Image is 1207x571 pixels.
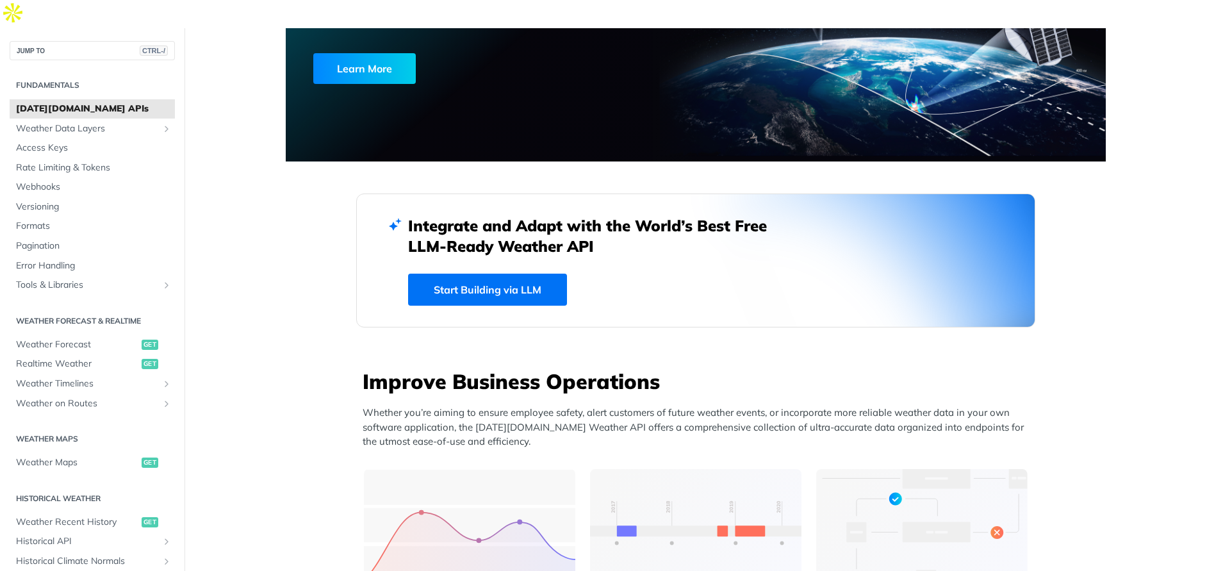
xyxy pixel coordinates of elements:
a: Pagination [10,236,175,256]
span: CTRL-/ [140,46,168,56]
a: Rate Limiting & Tokens [10,158,175,178]
a: Weather on RoutesShow subpages for Weather on Routes [10,394,175,413]
a: [DATE][DOMAIN_NAME] APIs [10,99,175,119]
span: [DATE][DOMAIN_NAME] APIs [16,103,172,115]
span: Webhooks [16,181,172,194]
h2: Historical Weather [10,493,175,504]
span: Realtime Weather [16,358,138,370]
a: Historical Climate NormalsShow subpages for Historical Climate Normals [10,552,175,571]
span: Weather on Routes [16,397,158,410]
span: Tools & Libraries [16,279,158,292]
span: Historical API [16,535,158,548]
a: Error Handling [10,256,175,276]
span: Weather Maps [16,456,138,469]
button: JUMP TOCTRL-/ [10,41,175,60]
a: Learn More [313,53,630,84]
a: Start Building via LLM [408,274,567,306]
span: Weather Forecast [16,338,138,351]
span: get [142,340,158,350]
a: Weather Recent Historyget [10,513,175,532]
button: Show subpages for Tools & Libraries [161,280,172,290]
span: Versioning [16,201,172,213]
span: Pagination [16,240,172,252]
span: Weather Timelines [16,377,158,390]
span: Weather Data Layers [16,122,158,135]
span: Error Handling [16,260,172,272]
span: Access Keys [16,142,172,154]
span: Formats [16,220,172,233]
a: Weather Data LayersShow subpages for Weather Data Layers [10,119,175,138]
span: get [142,517,158,527]
a: Weather Mapsget [10,453,175,472]
span: get [142,359,158,369]
span: Historical Climate Normals [16,555,158,568]
a: Tools & LibrariesShow subpages for Tools & Libraries [10,276,175,295]
h3: Improve Business Operations [363,367,1035,395]
span: get [142,458,158,468]
span: Rate Limiting & Tokens [16,161,172,174]
button: Show subpages for Weather Timelines [161,379,172,389]
a: Access Keys [10,138,175,158]
a: Weather TimelinesShow subpages for Weather Timelines [10,374,175,393]
a: Historical APIShow subpages for Historical API [10,532,175,551]
div: Learn More [313,53,416,84]
a: Formats [10,217,175,236]
h2: Integrate and Adapt with the World’s Best Free LLM-Ready Weather API [408,215,786,256]
a: Realtime Weatherget [10,354,175,374]
h2: Weather Forecast & realtime [10,315,175,327]
button: Show subpages for Weather Data Layers [161,124,172,134]
a: Versioning [10,197,175,217]
button: Show subpages for Weather on Routes [161,399,172,409]
h2: Fundamentals [10,79,175,91]
p: Whether you’re aiming to ensure employee safety, alert customers of future weather events, or inc... [363,406,1035,449]
button: Show subpages for Historical API [161,536,172,547]
button: Show subpages for Historical Climate Normals [161,556,172,567]
a: Webhooks [10,178,175,197]
span: Weather Recent History [16,516,138,529]
h2: Weather Maps [10,433,175,445]
a: Weather Forecastget [10,335,175,354]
